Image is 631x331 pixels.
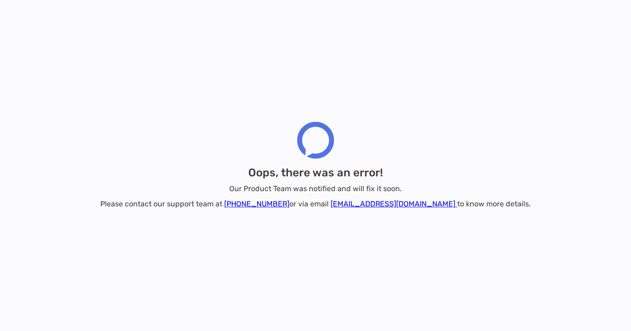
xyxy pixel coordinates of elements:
h2: Oops, there was an error! [248,166,383,179]
img: Zoe Financial [297,122,334,159]
a: [EMAIL_ADDRESS][DOMAIN_NAME] [331,199,457,208]
p: Our Product Team was notified and will fix it soon. [229,183,402,194]
a: [PHONE_NUMBER] [224,199,289,208]
p: Please contact our support team at or via email to know more details. [100,198,531,210]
